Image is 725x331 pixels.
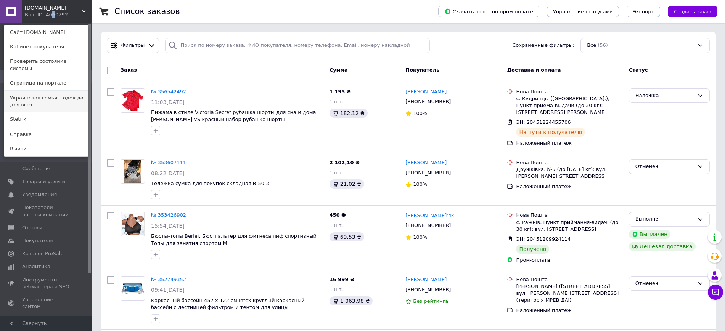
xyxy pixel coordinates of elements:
[553,9,613,14] span: Управление статусами
[151,297,305,310] a: Каркасный бассейн 457 x 122 см Intex круглый каркасный бассейн с лестницей фильтром и тентом для ...
[330,232,364,241] div: 69.53 ₴
[151,233,317,246] a: Бюсты-топы Berlei, Бюстгальтер для фитнеса лиф спортивный Топы для занятия спортом M
[121,279,145,298] img: Фото товару
[22,237,53,244] span: Покупатели
[330,109,368,118] div: 182.12 ₴
[151,160,186,165] a: № 353607111
[516,257,622,264] div: Пром-оплата
[660,8,717,14] a: Создать заказ
[405,159,447,166] a: [PERSON_NAME]
[633,9,654,14] span: Экспорт
[629,242,696,251] div: Дешевая доставка
[121,67,137,73] span: Заказ
[165,38,430,53] input: Поиск по номеру заказа, ФИО покупателя, номеру телефона, Email, номеру накладной
[330,89,351,94] span: 1 195 ₴
[25,5,82,11] span: domivse.store
[151,170,185,176] span: 08:22[DATE]
[516,159,622,166] div: Нова Пошта
[629,230,670,239] div: Выплачен
[22,191,57,198] span: Уведомления
[405,67,439,73] span: Покупатель
[405,212,454,219] a: [PERSON_NAME]'як
[330,67,348,73] span: Сумма
[516,140,622,147] div: Наложенный платеж
[516,245,549,254] div: Получено
[587,42,596,49] span: Все
[330,179,364,189] div: 21.02 ₴
[629,67,648,73] span: Статус
[516,119,571,125] span: ЭН: 20451224455706
[121,213,145,235] img: Фото товару
[151,212,186,218] a: № 353426902
[405,88,447,96] a: [PERSON_NAME]
[124,160,142,183] img: Фото товару
[413,110,427,116] span: 100%
[151,287,185,293] span: 09:41[DATE]
[516,212,622,219] div: Нова Пошта
[4,25,88,40] a: Сайт [DOMAIN_NAME]
[4,40,88,54] a: Кабинет покупателя
[413,298,448,304] span: Без рейтинга
[151,89,186,94] a: № 356542492
[516,219,622,233] div: с. Ражнів, Пункт приймання-видачі (до 30 кг): вул. [STREET_ADDRESS]
[627,6,660,17] button: Экспорт
[708,285,723,300] button: Чат с покупателем
[22,224,42,231] span: Отзывы
[516,276,622,283] div: Нова Пошта
[151,223,185,229] span: 15:54[DATE]
[413,181,427,187] span: 100%
[405,287,451,293] span: [PHONE_NUMBER]
[121,42,145,49] span: Фильтры
[4,127,88,142] a: Справка
[674,9,711,14] span: Создать заказ
[516,166,622,180] div: Дружківка, №5 (до [DATE] кг): вул. [PERSON_NAME][STREET_ADDRESS]
[330,170,343,176] span: 1 шт.
[4,76,88,90] a: Страница на портале
[516,307,622,314] div: Наложенный платеж
[121,88,145,113] a: Фото товару
[405,99,451,104] span: [PHONE_NUMBER]
[516,95,622,116] div: с. Кудринцы ([GEOGRAPHIC_DATA].), Пункт приема-выдачи (до 30 кг): [STREET_ADDRESS][PERSON_NAME]
[4,142,88,156] a: Выйти
[151,277,186,282] a: № 352749352
[121,159,145,184] a: Фото товару
[22,277,71,290] span: Инструменты вебмастера и SEO
[151,99,185,105] span: 11:03[DATE]
[598,42,608,48] span: (56)
[22,296,71,310] span: Управление сайтом
[668,6,717,17] button: Создать заказ
[330,277,354,282] span: 16 999 ₴
[330,212,346,218] span: 450 ₴
[516,283,622,304] div: [PERSON_NAME] ([STREET_ADDRESS]: вул. [PERSON_NAME][STREET_ADDRESS] (територія МРЕВ ДАІ)
[121,212,145,236] a: Фото товару
[330,296,373,305] div: 1 063.98 ₴
[635,163,694,171] div: Отменен
[121,89,145,112] img: Фото товару
[330,286,343,292] span: 1 шт.
[4,91,88,112] a: Украинская семья – одежда для всех
[151,109,316,122] a: Пижама в стиле Victoria Secret рубашка шорты для сна и дома [PERSON_NAME] VS красный набор рубашк...
[22,263,50,270] span: Аналитика
[121,276,145,301] a: Фото товару
[516,183,622,190] div: Наложенный платеж
[151,181,269,186] a: Тележка сумка для покупок складная B-50-3
[22,204,71,218] span: Показатели работы компании
[330,99,343,104] span: 1 шт.
[635,215,694,223] div: Выполнен
[405,170,451,176] span: [PHONE_NUMBER]
[438,6,539,17] button: Скачать отчет по пром-оплате
[512,42,574,49] span: Сохраненные фильтры:
[25,11,57,18] div: Ваш ID: 4060792
[413,234,427,240] span: 100%
[444,8,533,15] span: Скачать отчет по пром-оплате
[516,236,571,242] span: ЭН: 20451209924114
[4,112,88,126] a: Stetrik
[635,92,694,100] div: Наложка
[516,88,622,95] div: Нова Пошта
[330,222,343,228] span: 1 шт.
[516,128,585,137] div: На пути к получателю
